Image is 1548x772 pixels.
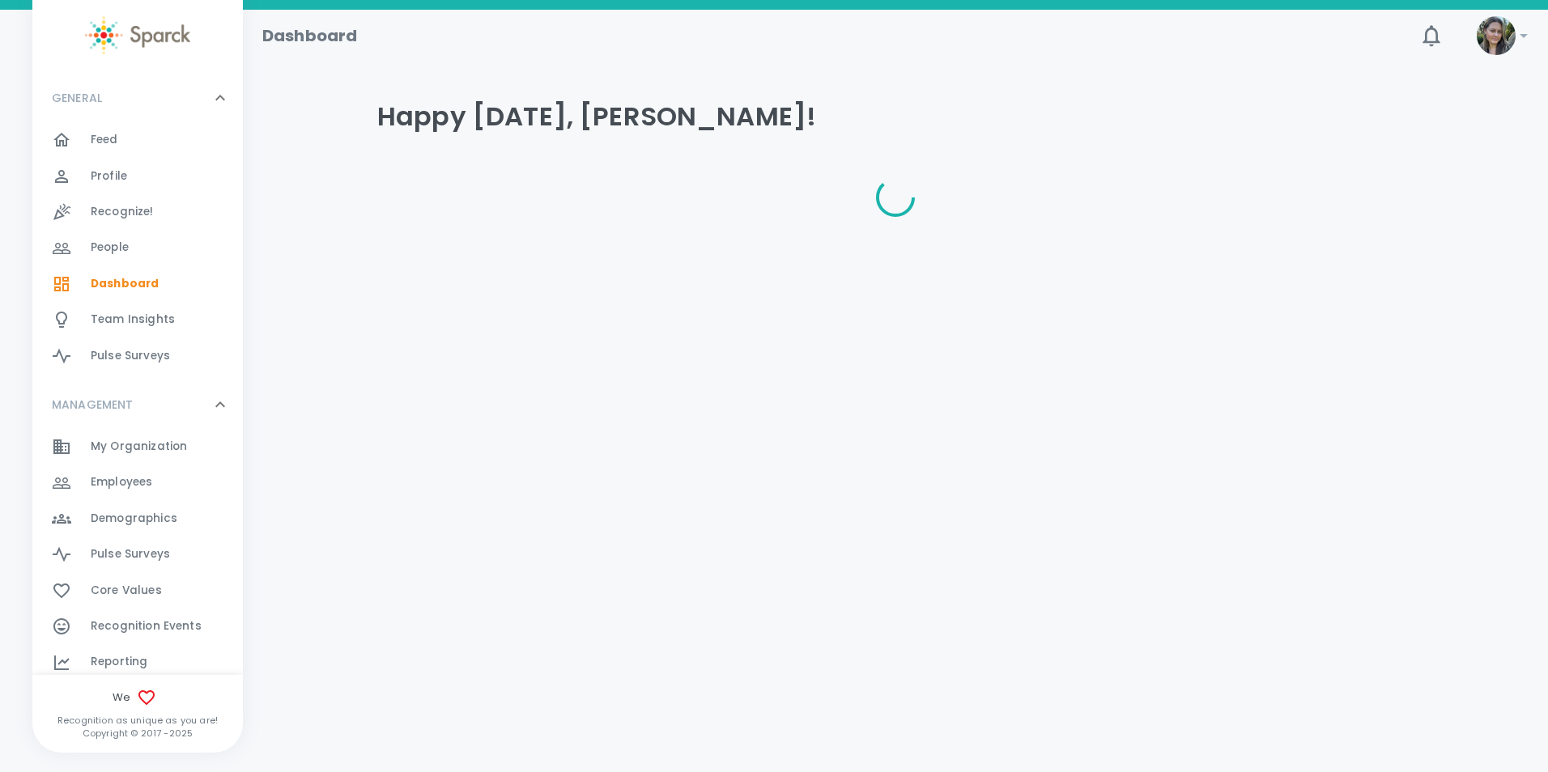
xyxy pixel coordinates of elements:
a: Reporting [32,644,243,680]
a: Team Insights [32,302,243,337]
a: Profile [32,159,243,194]
a: Core Values [32,573,243,609]
p: Copyright © 2017 - 2025 [32,727,243,740]
span: Feed [91,132,118,148]
span: Recognition Events [91,618,202,634]
p: Recognition as unique as you are! [32,714,243,727]
img: Picture of Mackenzie [1477,16,1516,55]
a: Dashboard [32,266,243,302]
a: Pulse Surveys [32,537,243,572]
span: Reporting [91,654,147,670]
a: Demographics [32,501,243,537]
a: Feed [32,122,243,158]
div: GENERAL [32,74,243,122]
img: Sparck logo [85,16,190,54]
span: People [91,240,129,256]
h4: Happy [DATE], [PERSON_NAME]! [377,100,1414,133]
span: Employees [91,474,152,490]
span: Dashboard [91,276,159,292]
span: Team Insights [91,312,175,328]
div: MANAGEMENT [32,429,243,759]
div: MANAGEMENT [32,380,243,429]
h1: Dashboard [262,23,357,49]
span: Pulse Surveys [91,348,170,364]
a: Pulse Surveys [32,338,243,374]
p: GENERAL [52,90,102,106]
div: GENERAL [32,122,243,380]
span: Core Values [91,583,162,599]
span: Profile [91,168,127,185]
a: Recognition Events [32,609,243,644]
a: My Organization [32,429,243,464]
span: We [32,688,243,707]
a: Employees [32,464,243,500]
a: People [32,230,243,265]
span: My Organization [91,439,187,455]
p: MANAGEMENT [52,397,134,413]
span: Pulse Surveys [91,546,170,562]
a: Sparck logo [32,16,243,54]
span: Recognize! [91,204,154,220]
span: Demographics [91,511,177,527]
a: Recognize! [32,194,243,230]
